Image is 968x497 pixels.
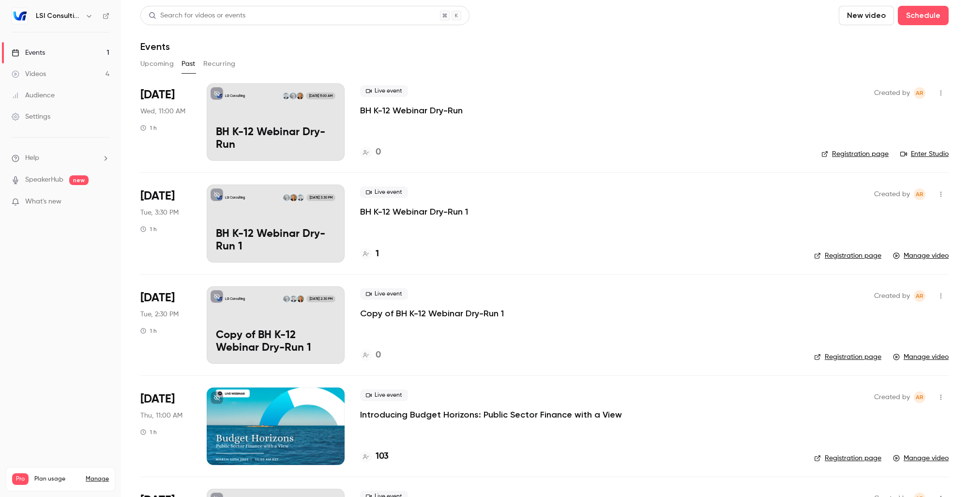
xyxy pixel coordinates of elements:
[360,146,381,159] a: 0
[916,290,923,302] span: AR
[376,146,381,159] h4: 0
[225,93,245,98] p: LSI Consulting
[893,251,949,261] a: Manage video
[140,87,175,103] span: [DATE]
[376,349,381,362] h4: 0
[140,124,157,132] div: 1 h
[360,186,408,198] span: Live event
[140,185,191,262] div: Sep 23 Tue, 3:30 PM (America/New York)
[874,391,910,403] span: Created by
[814,251,881,261] a: Registration page
[140,188,175,204] span: [DATE]
[290,194,297,201] img: Alanna Robbins
[12,153,109,163] li: help-dropdown-opener
[360,248,379,261] a: 1
[306,194,335,201] span: [DATE] 3:30 PM
[140,391,175,407] span: [DATE]
[140,310,179,319] span: Tue, 2:30 PM
[290,295,297,302] img: Charles Collins
[814,352,881,362] a: Registration page
[216,228,335,253] p: BH K-12 Webinar Dry-Run 1
[297,295,304,302] img: Alanna Robbins
[893,352,949,362] a: Manage video
[225,296,245,301] p: LSI Consulting
[360,450,389,463] a: 103
[376,248,379,261] h4: 1
[898,6,949,25] button: Schedule
[297,93,303,99] img: Alanna Robbins
[86,475,109,483] a: Manage
[12,69,46,79] div: Videos
[207,83,345,161] a: BH K-12 Webinar Dry-RunLSI ConsultingAlanna RobbinsKelsey CzeckCharles Collins[DATE] 11:00 AMBH K...
[25,175,63,185] a: SpeakerHub
[289,93,296,99] img: Kelsey Czeck
[297,194,304,201] img: Charles Collins
[203,56,236,72] button: Recurring
[283,194,290,201] img: Kelsey Czeck
[181,56,196,72] button: Past
[216,126,335,152] p: BH K-12 Webinar Dry-Run
[34,475,80,483] span: Plan usage
[140,225,157,233] div: 1 h
[283,295,290,302] img: Kelsey Czeck
[814,453,881,463] a: Registration page
[140,56,174,72] button: Upcoming
[360,349,381,362] a: 0
[25,197,61,207] span: What's new
[360,389,408,401] span: Live event
[360,85,408,97] span: Live event
[12,48,45,58] div: Events
[874,290,910,302] span: Created by
[360,409,622,420] a: Introducing Budget Horizons: Public Sector Finance with a View
[216,329,335,355] p: Copy of BH K-12 Webinar Dry-Run 1
[376,450,389,463] h4: 103
[140,411,182,420] span: Thu, 11:00 AM
[140,286,191,364] div: Sep 23 Tue, 2:30 PM (America/New York)
[140,428,157,436] div: 1 h
[893,453,949,463] a: Manage video
[914,188,925,200] span: Alanna Robbins
[914,87,925,99] span: Alanna Robbins
[360,206,468,217] a: BH K-12 Webinar Dry-Run 1
[140,208,179,217] span: Tue, 3:30 PM
[12,112,50,122] div: Settings
[140,41,170,52] h1: Events
[916,188,923,200] span: AR
[149,11,245,21] div: Search for videos or events
[360,288,408,300] span: Live event
[225,195,245,200] p: LSI Consulting
[874,87,910,99] span: Created by
[12,91,55,100] div: Audience
[916,391,923,403] span: AR
[140,290,175,306] span: [DATE]
[12,473,29,485] span: Pro
[306,295,335,302] span: [DATE] 2:30 PM
[140,388,191,465] div: Mar 13 Thu, 11:00 AM (America/New York)
[12,8,28,24] img: LSI Consulting
[98,198,109,206] iframe: Noticeable Trigger
[839,6,894,25] button: New video
[140,83,191,161] div: Sep 24 Wed, 11:00 AM (America/New York)
[821,149,889,159] a: Registration page
[25,153,39,163] span: Help
[306,93,335,99] span: [DATE] 11:00 AM
[283,93,289,99] img: Charles Collins
[916,87,923,99] span: AR
[360,105,463,116] a: BH K-12 Webinar Dry-Run
[914,391,925,403] span: Alanna Robbins
[140,327,157,335] div: 1 h
[874,188,910,200] span: Created by
[207,286,345,364] a: Copy of BH K-12 Webinar Dry-Run 1LSI ConsultingAlanna RobbinsCharles CollinsKelsey Czeck[DATE] 2:...
[914,290,925,302] span: Alanna Robbins
[69,175,89,185] span: new
[36,11,81,21] h6: LSI Consulting
[140,107,185,116] span: Wed, 11:00 AM
[900,149,949,159] a: Enter Studio
[207,185,345,262] a: BH K-12 Webinar Dry-Run 1LSI ConsultingCharles CollinsAlanna RobbinsKelsey Czeck[DATE] 3:30 PMBH ...
[360,308,504,319] a: Copy of BH K-12 Webinar Dry-Run 1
